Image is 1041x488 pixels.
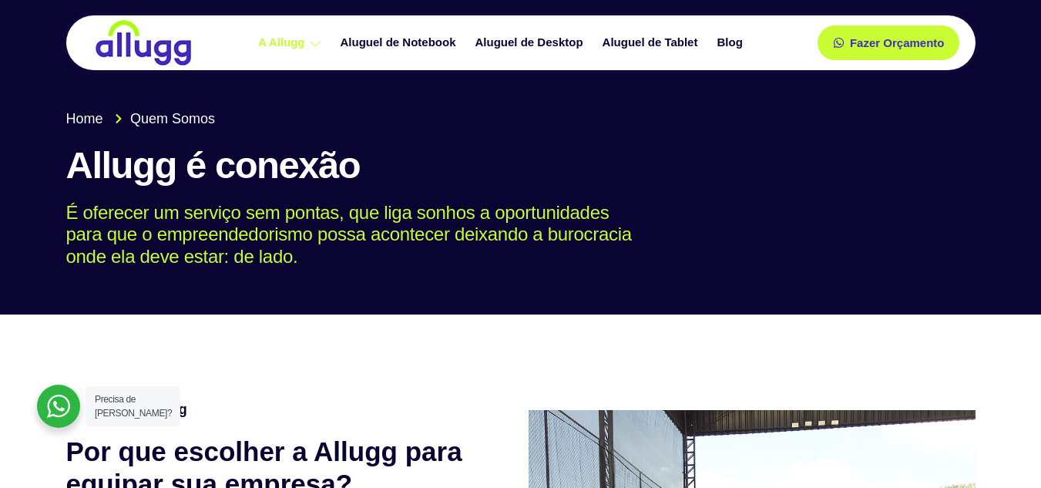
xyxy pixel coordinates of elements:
[250,29,333,56] a: A Allugg
[126,109,215,130] span: Quem Somos
[595,29,710,56] a: Aluguel de Tablet
[818,25,960,60] a: Fazer Orçamento
[709,29,754,56] a: Blog
[93,19,193,66] img: locação de TI é Allugg
[333,29,468,56] a: Aluguel de Notebook
[764,291,1041,488] iframe: Chat Widget
[66,145,976,187] h1: Allugg é conexão
[468,29,595,56] a: Aluguel de Desktop
[850,37,945,49] span: Fazer Orçamento
[764,291,1041,488] div: Widget de chat
[66,109,103,130] span: Home
[95,394,172,419] span: Precisa de [PERSON_NAME]?
[66,202,953,268] p: É oferecer um serviço sem pontas, que liga sonhos a oportunidades para que o empreendedorismo pos...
